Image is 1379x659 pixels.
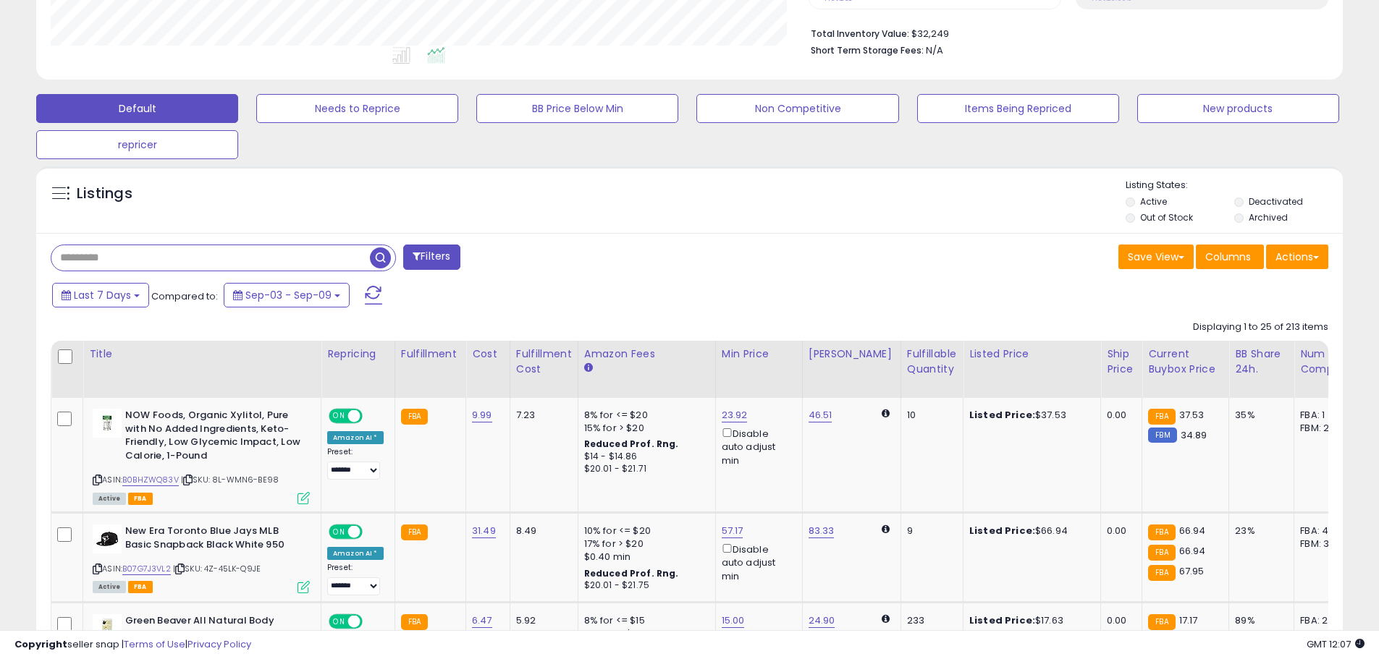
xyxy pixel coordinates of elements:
div: Preset: [327,447,384,480]
div: Fulfillment Cost [516,346,572,377]
span: 37.53 [1179,408,1205,422]
div: $66.94 [969,524,1089,537]
div: $37.53 [969,409,1089,422]
b: Total Inventory Value: [811,27,909,40]
div: $0.40 min [584,550,704,564]
div: Cost [472,346,504,362]
button: Items Being Repriced [917,94,1119,123]
img: 319JLvkoMJL._SL40_.jpg [93,524,122,553]
div: BB Share 24h. [1235,346,1288,377]
div: ASIN: [93,409,310,503]
small: FBA [1148,524,1175,540]
div: FBM: 3 [1300,537,1348,550]
div: Min Price [722,346,796,362]
button: New products [1137,94,1339,123]
button: Last 7 Days [52,283,149,307]
span: | SKU: 8L-WMN6-BE98 [181,474,279,485]
div: FBA: 1 [1300,409,1348,422]
small: Amazon Fees. [584,362,593,375]
div: Disable auto adjust min [722,541,791,583]
span: 66.94 [1179,524,1206,537]
div: Disable auto adjust min [722,425,791,467]
span: All listings currently available for purchase on Amazon [93,581,126,593]
button: Sep-03 - Sep-09 [224,283,350,307]
small: FBA [401,409,428,425]
div: Preset: [327,563,384,595]
div: 8% for <= $20 [584,409,704,422]
div: 8% for <= $15 [584,614,704,627]
label: Archived [1249,211,1288,224]
div: FBA: 4 [1300,524,1348,537]
div: Title [89,346,315,362]
div: Ship Price [1107,346,1136,377]
div: 10 [907,409,952,422]
a: 15.00 [722,613,745,628]
span: 2025-09-17 12:07 GMT [1307,637,1365,651]
span: Last 7 Days [74,288,131,302]
div: seller snap | | [14,638,251,652]
small: FBA [1148,409,1175,425]
a: Privacy Policy [187,637,251,651]
span: All listings currently available for purchase on Amazon [93,493,126,505]
div: 233 [907,614,952,627]
a: B07G7J3VL2 [122,563,171,575]
b: Listed Price: [969,408,1035,422]
div: Amazon Fees [584,346,709,362]
div: 89% [1235,614,1283,627]
a: 57.17 [722,524,743,538]
div: 15% for > $20 [584,422,704,435]
button: Filters [403,245,460,270]
span: Compared to: [151,289,218,303]
div: 0.00 [1107,524,1131,537]
b: Short Term Storage Fees: [811,44,924,56]
span: Columns [1205,250,1251,264]
a: 23.92 [722,408,748,422]
div: $17.63 [969,614,1089,627]
span: Sep-03 - Sep-09 [245,288,332,302]
div: 9 [907,524,952,537]
a: B0BHZWQ83V [122,474,179,486]
a: 31.49 [472,524,496,538]
span: 17.17 [1179,613,1198,627]
div: $14 - $14.86 [584,451,704,463]
li: $32,249 [811,24,1317,41]
small: FBA [1148,565,1175,581]
div: FBA: 2 [1300,614,1348,627]
div: 17% for > $20 [584,537,704,550]
button: repricer [36,130,238,159]
span: ON [330,615,348,627]
b: Listed Price: [969,524,1035,537]
a: 9.99 [472,408,492,422]
button: Default [36,94,238,123]
label: Out of Stock [1140,211,1193,224]
button: Columns [1196,245,1264,269]
div: 0.00 [1107,409,1131,422]
small: FBA [1148,545,1175,561]
span: ON [330,410,348,422]
img: 31gc2dbYJlL._SL40_.jpg [93,409,122,438]
small: FBM [1148,428,1176,443]
span: | SKU: 4Z-45LK-Q9JE [173,563,261,574]
strong: Copyright [14,637,67,651]
div: $20.01 - $21.71 [584,463,704,475]
img: 31PlUmcd76L._SL40_.jpg [93,614,122,643]
div: 8.49 [516,524,567,537]
div: Amazon AI * [327,431,384,444]
a: 46.51 [809,408,832,422]
button: BB Price Below Min [476,94,678,123]
div: 23% [1235,524,1283,537]
b: NOW Foods, Organic Xylitol, Pure with No Added Ingredients, Keto-Friendly, Low Glycemic Impact, L... [125,409,301,466]
button: Needs to Reprice [256,94,458,123]
a: Terms of Use [124,637,185,651]
b: New Era Toronto Blue Jays MLB Basic Snapback Black White 950 [125,524,301,555]
span: FBA [128,493,153,505]
label: Deactivated [1249,195,1303,208]
div: 35% [1235,409,1283,422]
span: ON [330,526,348,538]
div: 0.00 [1107,614,1131,627]
div: Current Buybox Price [1148,346,1223,377]
div: FBM: 2 [1300,422,1348,435]
span: OFF [360,410,384,422]
div: Displaying 1 to 25 of 213 items [1193,320,1328,334]
button: Non Competitive [696,94,898,123]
